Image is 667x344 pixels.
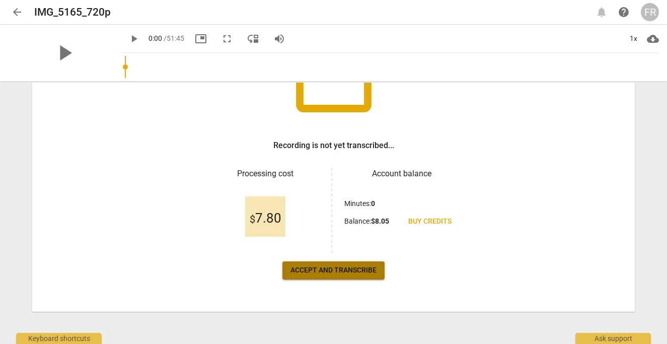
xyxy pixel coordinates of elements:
p: Balance : [344,216,389,227]
button: Accept and transcribe [282,261,385,280]
span: fullscreen [221,33,233,45]
a: Buy credits [400,213,460,231]
h2: IMG_5165_720p [34,6,111,19]
button: Play [125,30,143,48]
h3: Recording is not yet transcribed... [273,140,394,152]
button: FR [641,3,659,21]
h3: Processing cost [208,168,323,180]
span: Accept and transcribe [290,265,377,276]
span: / 51:45 [164,34,184,42]
span: cloud_download [647,33,659,45]
span: play_arrow [51,40,78,66]
span: $ [250,213,255,225]
p: Minutes : [344,198,375,209]
div: Ask support [575,333,651,344]
span: 7.80 [250,211,281,226]
b: 0 [371,199,375,208]
span: 0:00 [149,34,162,42]
button: Volume [270,30,288,48]
span: arrow_back [11,6,23,18]
b: $ 8.05 [371,217,389,225]
span: play_arrow [128,33,140,45]
span: help [618,6,630,18]
span: Buy credits [408,217,452,227]
a: Help [615,3,633,21]
button: View player as separate pane [244,30,262,48]
h3: Account balance [344,168,460,180]
div: Keyboard shortcuts [16,333,102,344]
button: Fullscreen [218,30,236,48]
span: picture_in_picture [195,33,207,45]
div: 1x [624,31,643,47]
button: Picture in picture [192,30,210,48]
span: move_down [247,33,259,45]
span: volume_up [273,33,285,45]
